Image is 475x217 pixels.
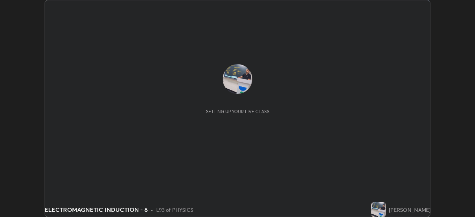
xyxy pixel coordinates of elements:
div: [PERSON_NAME] [389,206,430,214]
div: • [151,206,153,214]
div: Setting up your live class [206,109,269,114]
img: f7f8f280928948d9a2a2ad2be38f05c3.jpg [223,64,252,94]
div: ELECTROMAGNETIC INDUCTION - 8 [45,205,148,214]
div: L93 of PHYSICS [156,206,193,214]
img: f7f8f280928948d9a2a2ad2be38f05c3.jpg [371,202,386,217]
